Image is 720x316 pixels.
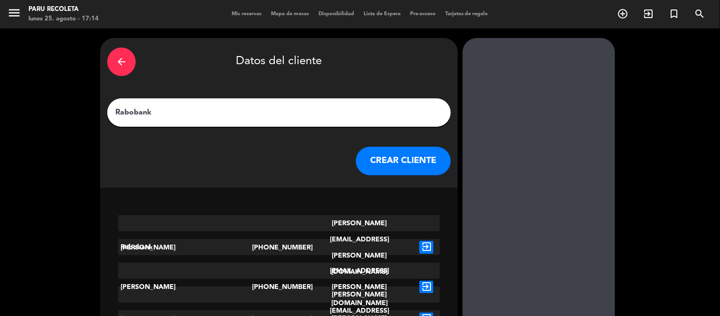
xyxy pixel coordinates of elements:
[227,11,266,17] span: Mis reservas
[643,8,655,19] i: exit_to_app
[28,14,99,24] div: lunes 25. agosto - 17:14
[107,45,451,78] div: Datos del cliente
[669,8,680,19] i: turned_in_not
[420,281,433,293] i: exit_to_app
[306,215,413,280] div: [PERSON_NAME][EMAIL_ADDRESS][PERSON_NAME][DOMAIN_NAME]
[118,239,252,255] div: Rabobank
[118,263,252,311] div: [PERSON_NAME]
[7,6,21,23] button: menu
[118,215,252,280] div: [PERSON_NAME]
[116,56,127,67] i: arrow_back
[7,6,21,20] i: menu
[252,215,306,280] div: [PHONE_NUMBER]
[314,11,359,17] span: Disponibilidad
[359,11,405,17] span: Lista de Espera
[356,147,451,175] button: CREAR CLIENTE
[405,11,440,17] span: Pre-acceso
[306,263,413,311] div: [EMAIL_ADDRESS][PERSON_NAME][DOMAIN_NAME]
[440,11,493,17] span: Tarjetas de regalo
[617,8,629,19] i: add_circle_outline
[114,106,444,119] input: Escriba nombre, correo electrónico o número de teléfono...
[694,8,706,19] i: search
[420,241,433,253] i: exit_to_app
[252,263,306,311] div: [PHONE_NUMBER]
[266,11,314,17] span: Mapa de mesas
[28,5,99,14] div: Paru Recoleta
